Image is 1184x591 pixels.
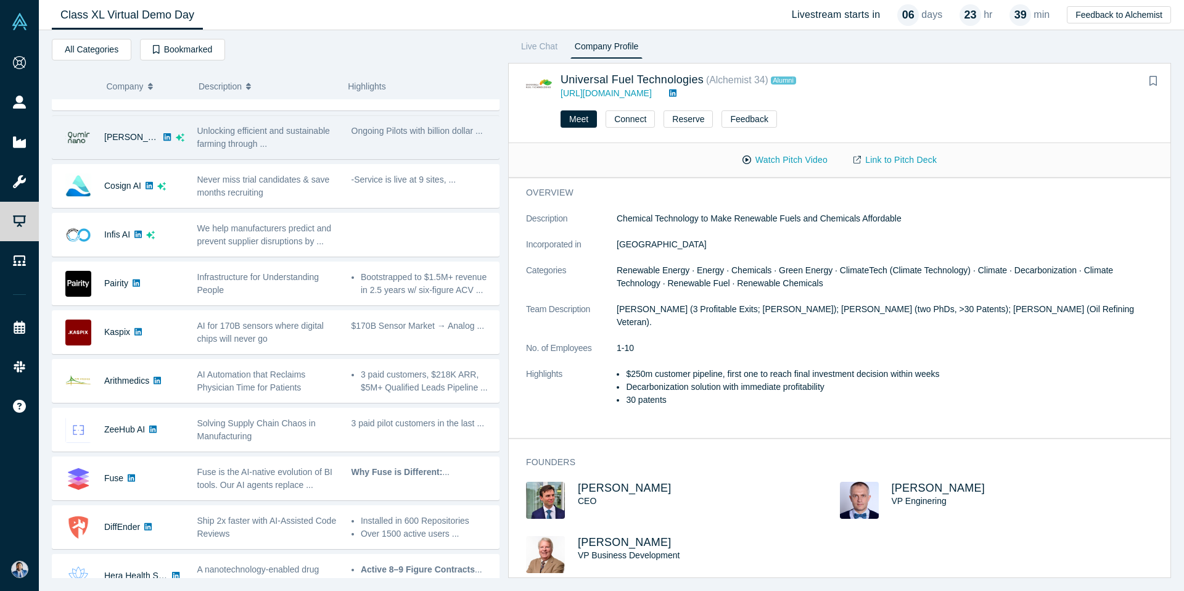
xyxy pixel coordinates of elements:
[617,265,1113,288] span: Renewable Energy · Energy · Chemicals · Green Energy · ClimateTech (Climate Technology) · Climate...
[578,496,596,506] span: CEO
[65,320,91,345] img: Kaspix's Logo
[526,342,617,368] dt: No. of Employees
[664,110,713,128] button: Reserve
[517,39,562,59] a: Live Chat
[197,223,332,246] span: We help manufacturers predict and prevent supplier disruptions by ...
[197,175,330,197] span: Never miss trial candidates & save months recruiting
[351,467,443,477] strong: Why Fuse is Different:
[626,394,1153,407] p: 30 patents
[65,368,91,394] img: Arithmedics's Logo
[526,536,565,573] img: Stephen Sims's Profile Image
[361,271,493,297] li: Bootstrapped to $1.5M+ revenue in 2.5 years w/ six-figure ACV ...
[361,527,493,540] li: Over 1500 active users ...
[199,73,242,99] span: Description
[11,561,28,578] img: Idicula Mathew's Account
[526,212,617,238] dt: Description
[617,303,1153,329] p: [PERSON_NAME] (3 Profitable Exits; [PERSON_NAME]); [PERSON_NAME] (two PhDs, >30 Patents); [PERSON...
[526,186,1136,199] h3: overview
[578,482,672,494] a: [PERSON_NAME]
[526,238,617,264] dt: Incorporated in
[792,9,881,20] h4: Livestream starts in
[897,4,919,26] div: 06
[526,482,565,519] img: Alexei Beltyukov's Profile Image
[104,424,145,434] a: ZeeHub AI
[526,264,617,303] dt: Categories
[65,515,91,540] img: DiffEnder's Logo
[840,482,879,519] img: Denis Pchelintsev's Profile Image
[771,76,796,85] span: Alumni
[197,77,314,100] span: Prevent fraud, waste, abuse in healthcare claims
[197,564,319,587] span: A nanotechnology-enabled drug delivery platform to radically ...
[526,368,617,429] dt: Highlights
[65,466,91,492] img: Fuse's Logo
[65,125,91,151] img: Qumir Nano's Logo
[197,321,324,344] span: AI for 170B sensors where digital chips will never go
[65,271,91,297] img: Pairity's Logo
[157,182,166,191] svg: dsa ai sparkles
[65,222,91,248] img: Infis AI's Logo
[107,73,144,99] span: Company
[104,376,149,386] a: Arithmedics
[626,368,1153,381] li: $250m customer pipeline, first one to reach final investment decision within weeks
[176,133,184,142] svg: dsa ai sparkles
[197,370,306,392] span: AI Automation that Reclaims Physician Time for Patients
[199,73,335,99] button: Description
[140,39,225,60] button: Bookmarked
[578,536,672,548] a: [PERSON_NAME]
[197,272,319,295] span: Infrastructure for Understanding People
[892,482,985,494] a: [PERSON_NAME]
[561,73,704,86] a: Universal Fuel Technologies
[351,417,493,430] p: 3 paid pilot customers in the last ...
[65,417,91,443] img: ZeeHub AI's Logo
[197,467,332,490] span: Fuse is the AI-native evolution of BI tools. Our AI agents replace ...
[361,515,493,527] li: Installed in 600 Repositories
[104,229,130,239] a: Infis AI
[104,571,188,581] a: Hera Health Solutions
[351,466,493,479] p: ...
[1034,7,1050,22] p: min
[107,73,186,99] button: Company
[561,110,597,128] button: Meet
[104,132,175,142] a: [PERSON_NAME]
[617,342,1153,355] dd: 1-10
[526,456,1136,469] h3: Founders
[197,418,316,441] span: Solving Supply Chain Chaos in Manufacturing
[561,88,652,98] a: [URL][DOMAIN_NAME]
[526,303,617,342] dt: Team Description
[526,73,552,99] img: Universal Fuel Technologies's Logo
[65,563,91,589] img: Hera Health Solutions's Logo
[841,149,950,171] a: Link to Pitch Deck
[1145,73,1162,90] button: Bookmark
[1067,6,1171,23] button: Feedback to Alchemist
[104,522,140,532] a: DiffEnder
[892,496,947,506] span: VP Enginering
[361,563,493,576] li: ...
[197,126,330,149] span: Unlocking efficient and sustainable farming through ...
[52,1,203,30] a: Class XL Virtual Demo Day
[361,564,475,574] strong: Active 8–9 Figure Contracts
[104,278,128,288] a: Pairity
[52,39,131,60] button: All Categories
[11,13,28,30] img: Alchemist Vault Logo
[960,4,981,26] div: 23
[721,110,776,128] button: Feedback
[104,181,141,191] a: Cosign AI
[617,238,1153,251] dd: [GEOGRAPHIC_DATA]
[626,381,1153,394] li: Decarbonization solution with immediate profitability
[730,149,841,171] button: Watch Pitch Video
[361,368,493,394] li: 3 paid customers, $218K ARR, $5M+ Qualified Leads Pipeline ...
[146,231,155,239] svg: dsa ai sparkles
[617,212,1153,225] p: Chemical Technology to Make Renewable Fuels and Chemicals Affordable
[606,110,655,128] button: Connect
[351,320,493,333] p: $170B Sensor Market → Analog ...
[197,516,337,539] span: Ship 2x faster with AI-Assisted Code Reviews
[706,75,768,85] small: ( Alchemist 34 )
[351,173,493,186] p: -Service is live at 9 sites, ...
[348,81,385,91] span: Highlights
[570,39,643,59] a: Company Profile
[351,125,493,138] p: Ongoing Pilots with billion dollar ...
